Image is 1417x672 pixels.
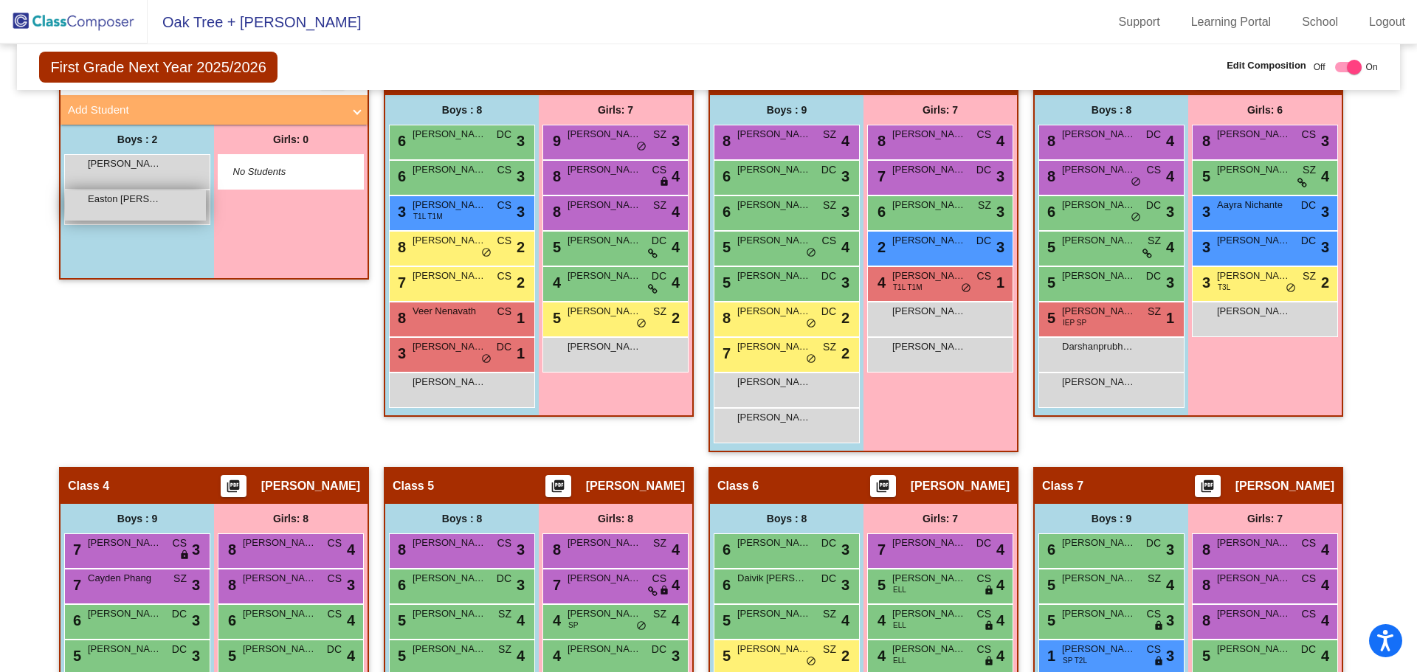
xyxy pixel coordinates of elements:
[172,606,187,622] span: DC
[385,504,539,533] div: Boys : 8
[1217,606,1291,621] span: [PERSON_NAME]
[88,192,162,207] span: Easton [PERSON_NAME]
[1044,274,1055,291] span: 5
[1195,475,1221,497] button: Print Students Details
[652,162,666,178] span: CS
[892,339,966,354] span: [PERSON_NAME]
[568,606,641,621] span: [PERSON_NAME]
[61,95,368,125] mat-expansion-panel-header: Add Student
[719,345,731,361] span: 7
[717,479,759,493] span: Class 6
[961,283,971,294] span: do_not_disturb_alt
[823,127,836,142] span: SZ
[1147,606,1161,622] span: CS
[892,233,966,248] span: [PERSON_NAME]
[822,233,836,249] span: CS
[719,204,731,220] span: 6
[1199,541,1210,558] span: 8
[1166,201,1174,223] span: 3
[841,201,849,223] span: 3
[977,269,991,284] span: CS
[568,127,641,142] span: [PERSON_NAME]
[413,606,486,621] span: [PERSON_NAME]
[821,162,836,178] span: DC
[347,574,355,596] span: 3
[413,571,486,586] span: [PERSON_NAME]
[68,479,109,493] span: Class 4
[61,504,214,533] div: Boys : 9
[821,536,836,551] span: DC
[874,274,886,291] span: 4
[1218,282,1230,293] span: T3L
[39,52,277,83] span: First Grade Next Year 2025/2026
[1321,165,1329,187] span: 4
[1062,198,1136,212] span: [PERSON_NAME]
[1044,310,1055,326] span: 5
[672,574,680,596] span: 4
[996,130,1004,152] span: 4
[539,95,692,125] div: Girls: 7
[568,269,641,283] span: [PERSON_NAME]
[1146,127,1161,142] span: DC
[806,353,816,365] span: do_not_disturb_alt
[1199,133,1210,149] span: 8
[549,204,561,220] span: 8
[1044,541,1055,558] span: 6
[549,310,561,326] span: 5
[549,479,567,499] mat-icon: picture_as_pdf
[413,127,486,142] span: [PERSON_NAME]
[841,538,849,561] span: 3
[413,339,486,354] span: [PERSON_NAME]
[892,127,966,142] span: [PERSON_NAME]
[652,233,666,249] span: DC
[173,536,187,551] span: CS
[892,198,966,212] span: [PERSON_NAME]
[179,550,190,561] span: lock
[1366,60,1378,74] span: On
[1062,304,1136,319] span: [PERSON_NAME]
[586,479,685,493] span: [PERSON_NAME]
[719,274,731,291] span: 5
[893,584,906,595] span: ELL
[1321,574,1329,596] span: 4
[1199,204,1210,220] span: 3
[892,269,966,283] span: [PERSON_NAME]
[976,536,991,551] span: DC
[841,271,849,294] span: 3
[636,318,647,330] span: do_not_disturb_alt
[88,156,162,171] span: [PERSON_NAME]
[1063,317,1086,328] span: IEP SP
[996,574,1004,596] span: 4
[672,307,680,329] span: 2
[1044,168,1055,184] span: 8
[497,304,511,319] span: CS
[672,271,680,294] span: 4
[413,211,442,222] span: T1L T1M
[653,536,666,551] span: SZ
[996,538,1004,561] span: 4
[69,577,81,593] span: 7
[413,233,486,248] span: [PERSON_NAME]
[1199,479,1216,499] mat-icon: picture_as_pdf
[892,162,966,177] span: [PERSON_NAME]
[737,606,811,621] span: [PERSON_NAME]
[88,571,162,586] span: Cayden Phang
[841,307,849,329] span: 2
[653,127,666,142] span: SZ
[1166,130,1174,152] span: 4
[545,475,571,497] button: Print Students Details
[1148,571,1161,586] span: SZ
[892,536,966,550] span: [PERSON_NAME]
[737,339,811,354] span: [PERSON_NAME]
[737,375,811,389] span: [PERSON_NAME]
[1302,127,1316,142] span: CS
[1357,10,1417,34] a: Logout
[517,307,525,329] span: 1
[549,274,561,291] span: 4
[737,198,811,212] span: [PERSON_NAME]
[481,353,492,365] span: do_not_disturb_alt
[1302,536,1316,551] span: CS
[413,162,486,177] span: [PERSON_NAME]
[497,536,511,551] span: CS
[1235,479,1334,493] span: [PERSON_NAME]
